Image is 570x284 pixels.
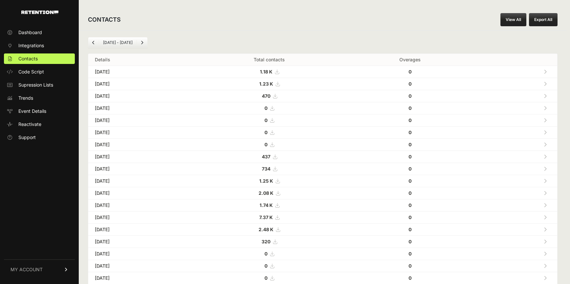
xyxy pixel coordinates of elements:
[88,114,190,127] td: [DATE]
[18,134,36,141] span: Support
[88,37,99,48] a: Previous
[259,227,280,232] a: 2.48 K
[137,37,147,48] a: Next
[409,69,412,74] strong: 0
[11,266,43,273] span: MY ACCOUNT
[18,42,44,49] span: Integrations
[409,190,412,196] strong: 0
[18,95,33,101] span: Trends
[262,166,270,172] strong: 734
[4,132,75,143] a: Support
[409,251,412,256] strong: 0
[259,214,279,220] a: 7.37 K
[88,66,190,78] td: [DATE]
[88,212,190,224] td: [DATE]
[409,142,412,147] strong: 0
[21,10,58,14] img: Retention.com
[4,53,75,64] a: Contacts
[88,90,190,102] td: [DATE]
[262,166,277,172] a: 734
[409,239,412,244] strong: 0
[262,239,277,244] a: 320
[409,117,412,123] strong: 0
[259,178,280,184] a: 1.25 K
[264,130,267,135] strong: 0
[409,93,412,99] strong: 0
[260,69,279,74] a: 1.18 K
[409,227,412,232] strong: 0
[409,130,412,135] strong: 0
[18,82,53,88] span: Supression Lists
[409,275,412,281] strong: 0
[409,214,412,220] strong: 0
[259,81,280,87] a: 1.23 K
[260,202,273,208] strong: 1.74 K
[500,13,526,26] a: View All
[409,263,412,269] strong: 0
[529,13,558,26] button: Export All
[409,81,412,87] strong: 0
[88,175,190,187] td: [DATE]
[18,69,44,75] span: Code Script
[259,178,273,184] strong: 1.25 K
[259,190,273,196] strong: 2.08 K
[409,154,412,159] strong: 0
[18,108,46,114] span: Event Details
[409,202,412,208] strong: 0
[262,93,270,99] strong: 470
[409,178,412,184] strong: 0
[409,105,412,111] strong: 0
[88,236,190,248] td: [DATE]
[88,248,190,260] td: [DATE]
[4,93,75,103] a: Trends
[88,163,190,175] td: [DATE]
[190,54,348,66] th: Total contacts
[4,119,75,130] a: Reactivate
[4,27,75,38] a: Dashboard
[259,227,273,232] strong: 2.48 K
[259,214,273,220] strong: 7.37 K
[4,106,75,116] a: Event Details
[264,275,267,281] strong: 0
[88,102,190,114] td: [DATE]
[88,139,190,151] td: [DATE]
[348,54,472,66] th: Overages
[88,260,190,272] td: [DATE]
[262,154,277,159] a: 437
[262,93,277,99] a: 470
[4,40,75,51] a: Integrations
[260,69,272,74] strong: 1.18 K
[264,251,267,256] strong: 0
[264,117,267,123] strong: 0
[409,166,412,172] strong: 0
[262,239,270,244] strong: 320
[18,121,41,128] span: Reactivate
[88,224,190,236] td: [DATE]
[260,202,279,208] a: 1.74 K
[264,105,267,111] strong: 0
[88,187,190,199] td: [DATE]
[264,142,267,147] strong: 0
[262,154,270,159] strong: 437
[88,199,190,212] td: [DATE]
[264,263,267,269] strong: 0
[99,40,137,45] li: [DATE] - [DATE]
[88,78,190,90] td: [DATE]
[88,127,190,139] td: [DATE]
[18,29,42,36] span: Dashboard
[18,55,38,62] span: Contacts
[88,15,121,24] h2: CONTACTS
[4,80,75,90] a: Supression Lists
[259,190,280,196] a: 2.08 K
[4,259,75,279] a: MY ACCOUNT
[88,151,190,163] td: [DATE]
[259,81,273,87] strong: 1.23 K
[88,54,190,66] th: Details
[4,67,75,77] a: Code Script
